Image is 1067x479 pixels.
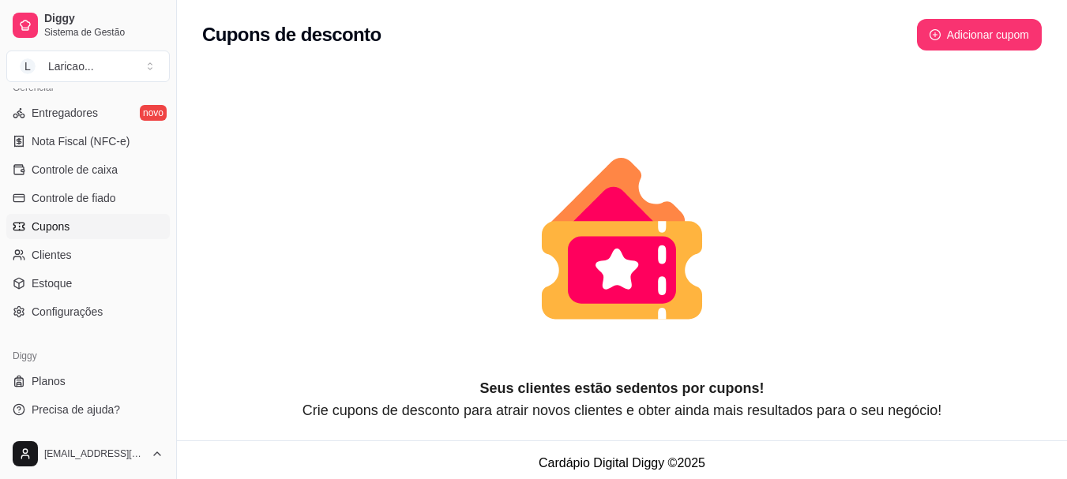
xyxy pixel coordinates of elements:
a: Precisa de ajuda? [6,397,170,422]
a: Cupons [6,214,170,239]
div: Laricao ... [48,58,94,74]
span: Cupons [32,219,70,234]
span: L [20,58,36,74]
span: [EMAIL_ADDRESS][DOMAIN_NAME] [44,447,145,460]
span: Configurações [32,304,103,320]
button: [EMAIL_ADDRESS][DOMAIN_NAME] [6,435,170,473]
button: Select a team [6,51,170,82]
span: Entregadores [32,105,98,121]
a: DiggySistema de Gestão [6,6,170,44]
span: Controle de caixa [32,162,118,178]
span: Diggy [44,12,163,26]
div: Diggy [6,343,170,369]
button: plus-circleAdicionar cupom [917,19,1042,51]
span: Estoque [32,275,72,291]
a: Nota Fiscal (NFC-e) [6,129,170,154]
a: Configurações [6,299,170,324]
span: Precisa de ajuda? [32,402,120,417]
a: Estoque [6,271,170,296]
span: Planos [32,373,66,389]
span: Clientes [32,247,72,263]
span: plus-circle [930,29,941,40]
article: Seus clientes estão sedentos por cupons! [202,377,1042,399]
a: Controle de caixa [6,157,170,182]
a: Clientes [6,242,170,268]
a: Controle de fiado [6,185,170,211]
span: Nota Fiscal (NFC-e) [32,133,130,149]
article: Crie cupons de desconto para atrair novos clientes e obter ainda mais resultados para o seu negócio! [202,399,1042,421]
h2: Cupons de desconto [202,22,381,47]
a: Planos [6,369,170,394]
span: Sistema de Gestão [44,26,163,39]
div: animation [202,101,1042,377]
span: Controle de fiado [32,190,116,206]
a: Entregadoresnovo [6,100,170,125]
